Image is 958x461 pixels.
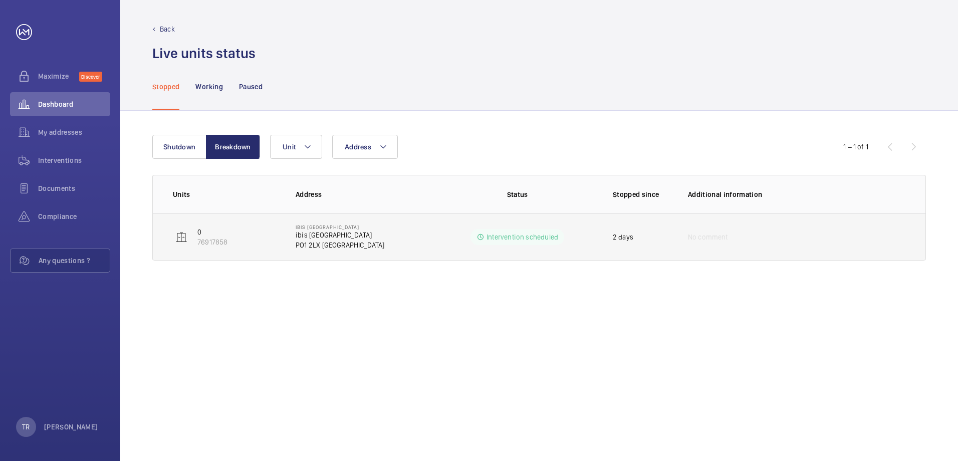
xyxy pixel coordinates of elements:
span: Interventions [38,155,110,165]
span: Discover [79,72,102,82]
p: Intervention scheduled [487,232,558,242]
p: Address [296,189,438,199]
p: Additional information [688,189,905,199]
p: Back [160,24,175,34]
span: Maximize [38,71,79,81]
h1: Live units status [152,44,256,63]
span: No comment [688,232,728,242]
p: Status [445,189,589,199]
p: PO1 2LX [GEOGRAPHIC_DATA] [296,240,385,250]
p: 0 [197,227,227,237]
p: Stopped [152,82,179,92]
button: Unit [270,135,322,159]
div: 1 – 1 of 1 [843,142,868,152]
span: Address [345,143,371,151]
p: IBIS [GEOGRAPHIC_DATA] [296,224,385,230]
p: [PERSON_NAME] [44,422,98,432]
p: Units [173,189,280,199]
p: TR [22,422,30,432]
p: 2 days [613,232,633,242]
span: Dashboard [38,99,110,109]
p: 76917858 [197,237,227,247]
span: Unit [283,143,296,151]
span: Documents [38,183,110,193]
button: Breakdown [206,135,260,159]
img: elevator.svg [175,231,187,243]
p: Stopped since [613,189,672,199]
span: My addresses [38,127,110,137]
span: Compliance [38,211,110,221]
button: Address [332,135,398,159]
p: Working [195,82,222,92]
span: Any questions ? [39,256,110,266]
p: ibis [GEOGRAPHIC_DATA] [296,230,385,240]
p: Paused [239,82,263,92]
button: Shutdown [152,135,206,159]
